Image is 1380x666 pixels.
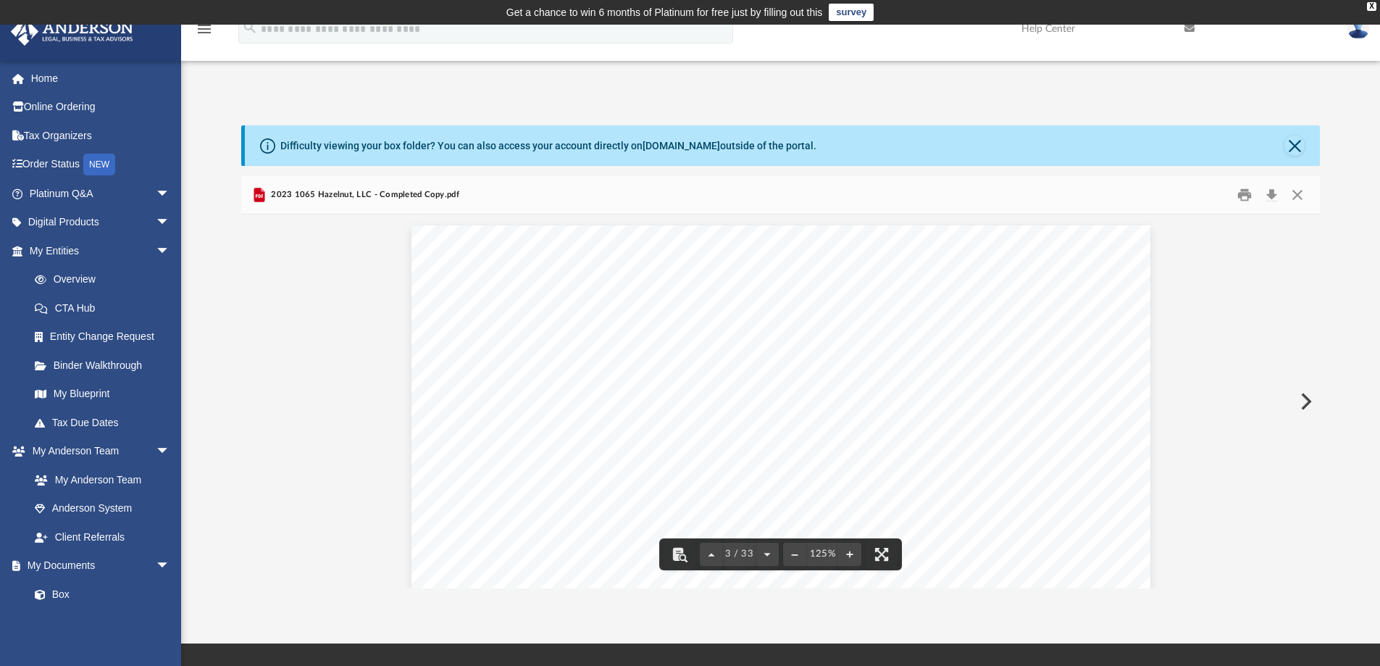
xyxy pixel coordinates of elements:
button: Close [1284,136,1305,156]
a: Digital Productsarrow_drop_down [10,208,192,237]
button: Close [1284,184,1310,207]
div: File preview [241,215,1321,588]
span: arrow_drop_down [156,236,185,266]
a: Tax Organizers [10,121,192,150]
a: Overview [20,265,192,294]
div: Current zoom level [806,549,838,559]
div: Document Viewer [241,215,1321,588]
span: GROUP, [627,329,678,341]
span: 3 / 33 [723,549,756,559]
span: 2023 1065 Hazelnut, LLC - Completed Copy.pdf [268,188,459,201]
span: [PERSON_NAME] [559,344,657,355]
a: Platinum Q&Aarrow_drop_down [10,179,192,208]
button: 3 / 33 [723,538,756,570]
a: survey [829,4,874,21]
i: menu [196,20,213,38]
a: Entity Change Request [20,322,192,351]
i: search [242,20,258,36]
button: Previous page [700,538,723,570]
button: Next File [1289,381,1321,422]
a: Tax Due Dates [20,408,192,437]
a: menu [196,28,213,38]
div: Preview [241,176,1321,588]
span: 3225 [516,344,550,355]
div: close [1367,2,1376,11]
img: User Pic [1347,18,1369,39]
a: My Anderson Team [20,465,177,494]
span: LAW [593,329,618,341]
a: Order StatusNEW [10,150,192,180]
a: My Entitiesarrow_drop_down [10,236,192,265]
div: NEW [83,154,115,175]
button: Enter fullscreen [866,538,898,570]
a: My Anderson Teamarrow_drop_down [10,437,185,466]
span: 89121 [635,358,678,370]
button: Next page [756,538,779,570]
a: Meeting Minutes [20,609,185,638]
span: LAS [516,358,541,370]
a: Online Ordering [10,93,192,122]
span: [PERSON_NAME] [516,329,615,341]
a: Client Referrals [20,523,185,551]
button: Print [1230,184,1259,207]
a: Binder Walkthrough [20,351,192,380]
a: Anderson System [20,494,185,523]
div: Difficulty viewing your box folder? You can also access your account directly on outside of the p... [280,138,816,154]
a: CTA Hub [20,294,192,322]
a: Box [20,580,177,609]
a: My Documentsarrow_drop_down [10,551,185,580]
a: Home [10,64,192,93]
button: Zoom out [783,538,806,570]
span: arrow_drop_down [156,437,185,467]
span: VEGAS, [550,358,601,370]
button: Zoom in [838,538,861,570]
span: PLLC [687,329,721,341]
button: Toggle findbar [664,538,695,570]
span: DRIVE [618,344,661,355]
span: arrow_drop_down [156,179,185,209]
div: Get a chance to win 6 months of Platinum for free just by filling out this [506,4,823,21]
img: Anderson Advisors Platinum Portal [7,17,138,46]
a: My Blueprint [20,380,185,409]
a: [DOMAIN_NAME] [643,140,720,151]
span: arrow_drop_down [156,208,185,238]
span: NV [609,358,627,370]
button: Download [1258,184,1284,207]
span: arrow_drop_down [156,551,185,581]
